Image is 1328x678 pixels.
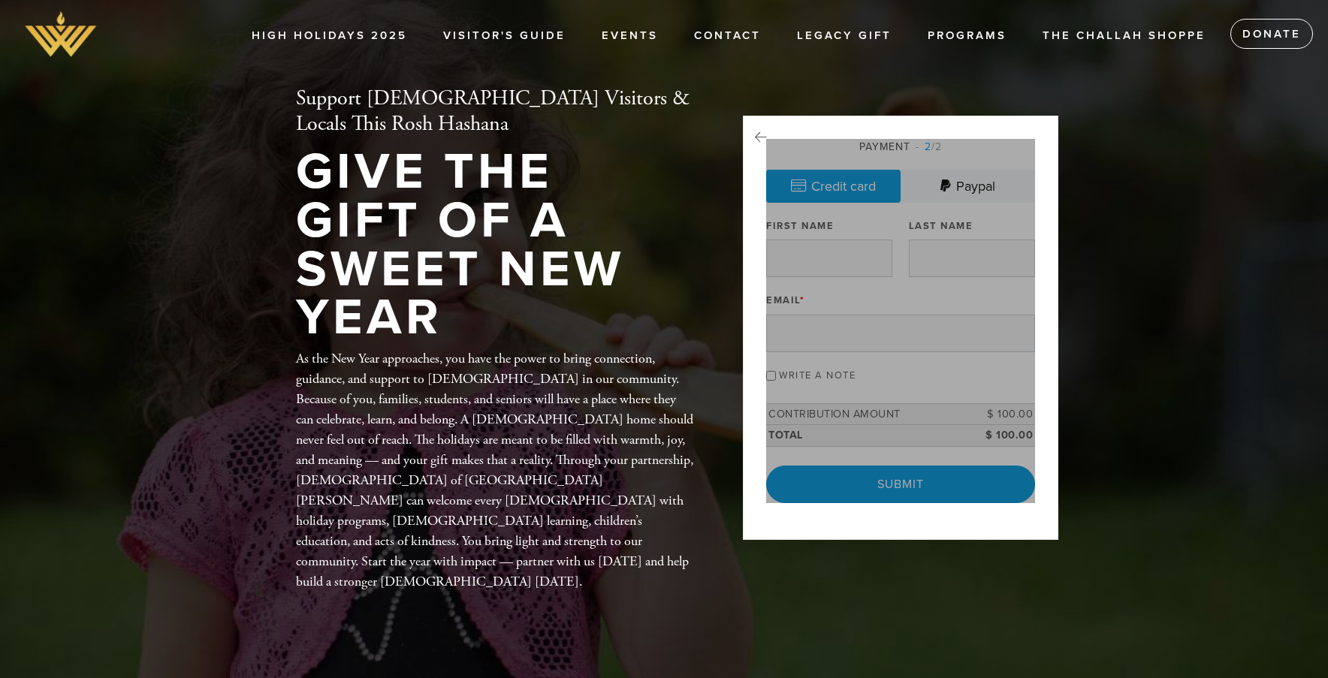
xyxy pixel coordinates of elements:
a: Donate [1230,19,1313,49]
a: Programs [916,22,1018,50]
a: High Holidays 2025 [240,22,418,50]
a: Legacy Gift [786,22,903,50]
a: Visitor's Guide [432,22,577,50]
a: Contact [683,22,772,50]
h1: Give the Gift of a Sweet New Year [296,148,694,342]
a: Events [590,22,669,50]
h2: Support [DEMOGRAPHIC_DATA] Visitors & Locals This Rosh Hashana [296,86,694,137]
a: The Challah Shoppe [1031,22,1217,50]
img: A10802_Chabad_Logo_AP%20%285%29%20-%20Edited.png [23,8,99,62]
div: As the New Year approaches, you have the power to bring connection, guidance, and support to [DEM... [296,348,694,592]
